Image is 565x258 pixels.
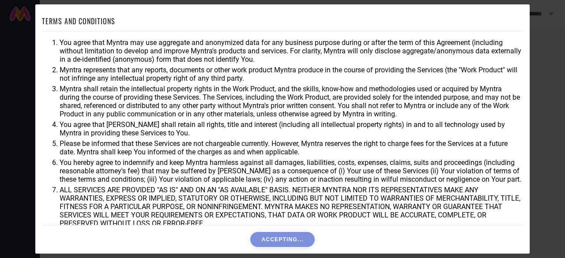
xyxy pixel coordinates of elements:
[60,186,523,228] li: ALL SERVICES ARE PROVIDED "AS IS" AND ON AN "AS AVAILABLE" BASIS. NEITHER MYNTRA NOR ITS REPRESEN...
[42,16,115,26] h1: TERMS AND CONDITIONS
[60,38,523,64] li: You agree that Myntra may use aggregate and anonymized data for any business purpose during or af...
[60,85,523,118] li: Myntra shall retain the intellectual property rights in the Work Product, and the skills, know-ho...
[60,120,523,137] li: You agree that [PERSON_NAME] shall retain all rights, title and interest (including all intellect...
[60,158,523,183] li: You hereby agree to indemnify and keep Myntra harmless against all damages, liabilities, costs, e...
[60,139,523,156] li: Please be informed that these Services are not chargeable currently. However, Myntra reserves the...
[60,66,523,82] li: Myntra represents that any reports, documents or other work product Myntra produce in the course ...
